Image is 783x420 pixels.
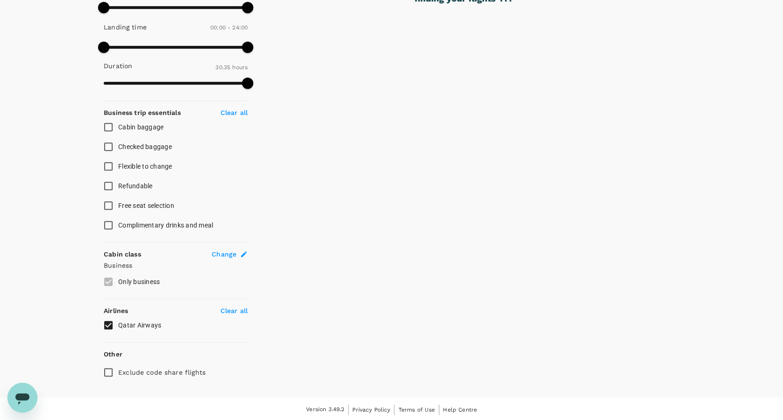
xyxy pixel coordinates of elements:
[215,64,248,71] span: 30.35 hours
[443,405,477,415] a: Help Centre
[306,405,344,414] span: Version 3.49.2
[104,349,122,359] p: Other
[104,261,248,270] p: Business
[104,109,181,116] strong: Business trip essentials
[7,383,37,413] iframe: Button to launch messaging window
[104,307,128,314] strong: Airlines
[118,221,213,229] span: Complimentary drinks and meal
[352,405,390,415] a: Privacy Policy
[118,278,160,285] span: Only business
[443,406,477,413] span: Help Centre
[398,406,435,413] span: Terms of Use
[118,368,206,377] p: Exclude code share flights
[118,321,161,329] span: Qatar Airways
[212,249,236,259] span: Change
[221,306,248,315] p: Clear all
[104,250,141,258] strong: Cabin class
[104,61,132,71] p: Duration
[221,108,248,117] p: Clear all
[352,406,390,413] span: Privacy Policy
[398,405,435,415] a: Terms of Use
[118,163,172,170] span: Flexible to change
[118,123,164,131] span: Cabin baggage
[104,22,147,32] p: Landing time
[210,24,248,31] span: 00:00 - 24:00
[118,202,174,209] span: Free seat selection
[118,182,153,190] span: Refundable
[118,143,172,150] span: Checked baggage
